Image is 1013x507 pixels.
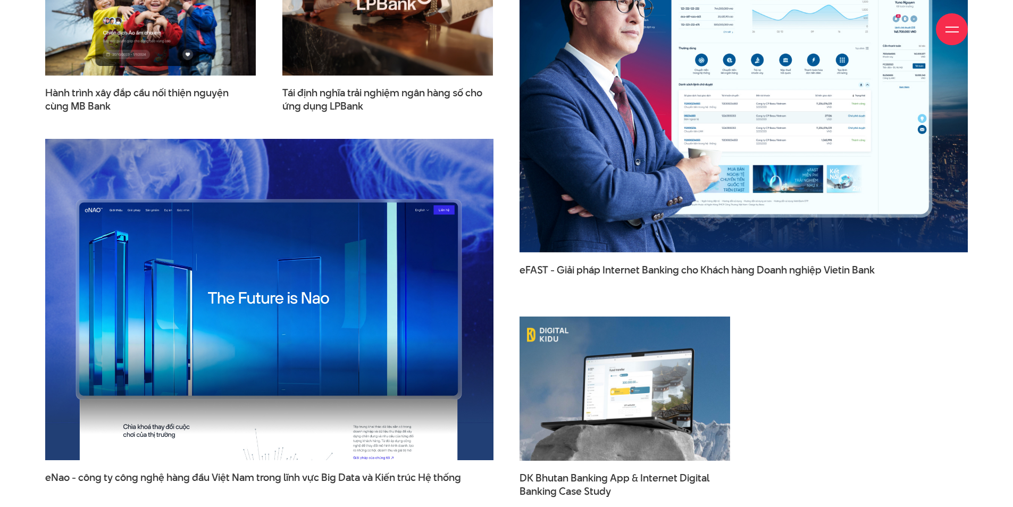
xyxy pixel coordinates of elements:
a: eFAST - Giải pháp Internet Banking cho Khách hàng Doanh nghiệp Vietin Bank [520,263,968,290]
a: Tái định nghĩa trải nghiệm ngân hàng số choứng dụng LPBank [282,86,493,113]
a: eNao - công ty công nghệ hàng đầu Việt Nam trong lĩnh vực Big Data và Kiến trúc Hệ thống [45,471,493,497]
span: Việt [212,470,230,485]
span: - [550,263,555,277]
span: Big [321,470,336,485]
span: trong [256,470,281,485]
span: công [115,470,138,485]
span: Khách [700,263,729,277]
a: Hành trình xây đắp cầu nối thiện nguyệncùng MB Bank [45,86,256,113]
span: Kiến [375,470,395,485]
span: Tái định nghĩa trải nghiệm ngân hàng số cho [282,86,493,113]
span: lĩnh [283,470,300,485]
span: cho [681,263,698,277]
span: hàng [166,470,190,485]
a: DK Bhutan Banking App & Internet DigitalBanking Case Study [520,471,730,498]
span: eNao [45,470,70,485]
span: Vietin [824,263,850,277]
span: ty [104,470,113,485]
span: cùng MB Bank [45,99,111,113]
span: hàng [731,263,755,277]
span: nghiệp [789,263,822,277]
span: vực [302,470,319,485]
span: thống [433,470,461,485]
span: Nam [232,470,254,485]
span: Banking Case Study [520,485,611,498]
span: công [78,470,102,485]
span: Internet [602,263,640,277]
span: nghệ [140,470,164,485]
span: Data [338,470,360,485]
span: trúc [397,470,416,485]
span: Bank [852,263,875,277]
span: DK Bhutan Banking App & Internet Digital [520,471,730,498]
span: Hành trình xây đắp cầu nối thiện nguyện [45,86,256,113]
span: Banking [642,263,679,277]
span: ứng dụng LPBank [282,99,363,113]
span: - [72,470,76,485]
span: Giải [557,263,574,277]
span: đầu [192,470,210,485]
span: Doanh [757,263,787,277]
span: và [362,470,373,485]
span: Hệ [418,470,431,485]
span: eFAST [520,263,548,277]
span: pháp [576,263,600,277]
